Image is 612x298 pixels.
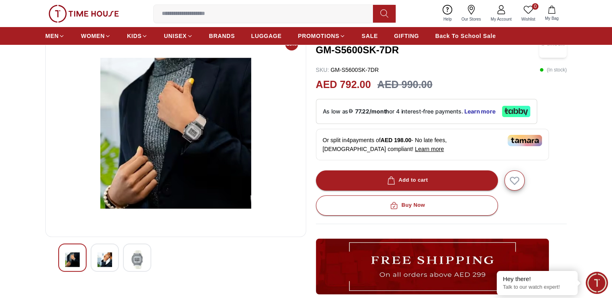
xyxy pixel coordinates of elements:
[65,250,80,269] img: G-SHOCK Women's Digital Grey Dial Watch - GM-S5600SK-7DR
[316,129,549,160] div: Or split in 4 payments of - No late fees, [DEMOGRAPHIC_DATA] compliant!
[532,3,538,10] span: 0
[49,5,119,23] img: ...
[52,36,299,230] img: G-SHOCK Women's Digital Grey Dial Watch - GM-S5600SK-7DR
[542,15,562,21] span: My Bag
[394,29,419,43] a: GIFTING
[503,284,572,291] p: Talk to our watch expert!
[45,29,65,43] a: MEN
[503,275,572,283] div: Hey there!
[316,195,498,216] button: Buy Now
[298,32,339,40] span: PROMOTIONS
[316,239,549,294] img: ...
[298,29,345,43] a: PROMOTIONS
[438,3,457,24] a: Help
[517,3,540,24] a: 0Wishlist
[316,66,379,74] p: GM-S5600SK-7DR
[362,32,378,40] span: SALE
[316,67,329,73] span: SKU :
[81,32,105,40] span: WOMEN
[209,32,235,40] span: BRANDS
[209,29,235,43] a: BRANDS
[251,32,282,40] span: LUGGAGE
[45,32,59,40] span: MEN
[377,77,432,92] h3: AED 990.00
[388,201,425,210] div: Buy Now
[487,16,515,22] span: My Account
[415,146,444,152] span: Learn more
[508,135,542,146] img: Tamara
[518,16,538,22] span: Wishlist
[316,170,498,191] button: Add to cart
[458,16,484,22] span: Our Stores
[97,250,112,269] img: G-SHOCK Women's Digital Grey Dial Watch - GM-S5600SK-7DR
[81,29,111,43] a: WOMEN
[440,16,455,22] span: Help
[381,137,411,143] span: AED 198.00
[164,32,186,40] span: UNISEX
[457,3,486,24] a: Our Stores
[435,32,496,40] span: Back To School Sale
[540,66,567,74] p: ( In stock )
[316,77,371,92] h2: AED 792.00
[435,29,496,43] a: Back To School Sale
[385,176,428,185] div: Add to cart
[394,32,419,40] span: GIFTING
[540,4,563,23] button: My Bag
[586,272,608,294] div: Chat Widget
[127,32,142,40] span: KIDS
[362,29,378,43] a: SALE
[251,29,282,43] a: LUGGAGE
[130,250,144,269] img: G-SHOCK Women's Digital Grey Dial Watch - GM-S5600SK-7DR
[127,29,148,43] a: KIDS
[164,29,193,43] a: UNISEX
